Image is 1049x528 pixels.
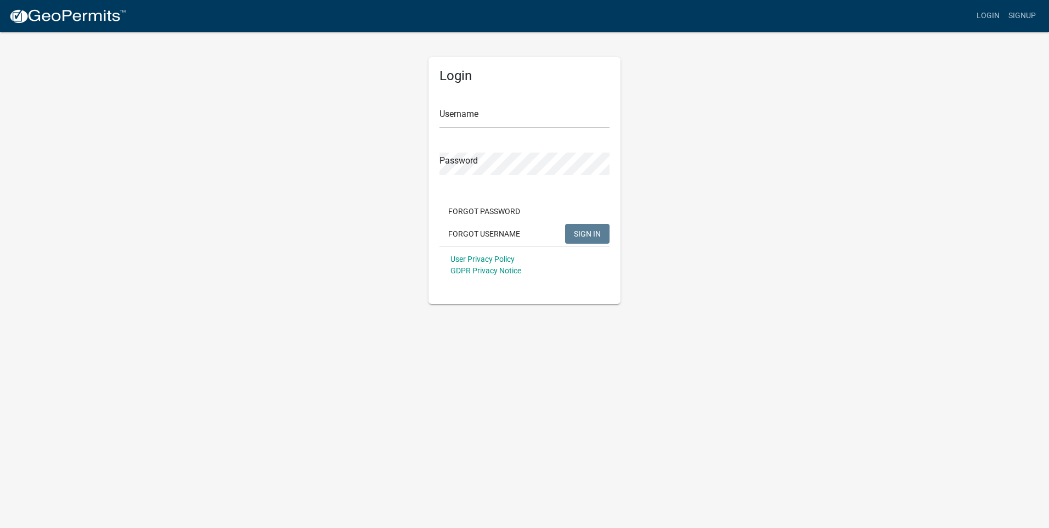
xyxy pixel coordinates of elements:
button: SIGN IN [565,224,610,244]
a: GDPR Privacy Notice [450,266,521,275]
a: User Privacy Policy [450,255,515,263]
a: Login [972,5,1004,26]
button: Forgot Password [439,201,529,221]
a: Signup [1004,5,1040,26]
h5: Login [439,68,610,84]
span: SIGN IN [574,229,601,238]
button: Forgot Username [439,224,529,244]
